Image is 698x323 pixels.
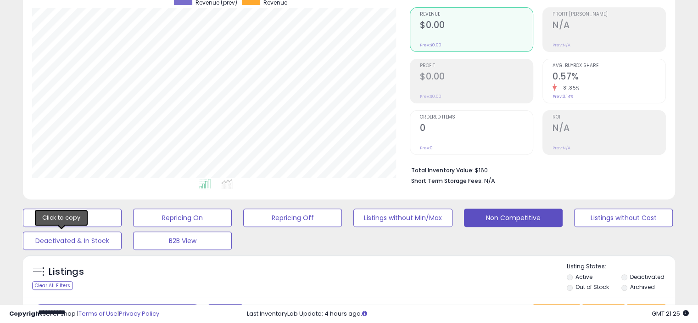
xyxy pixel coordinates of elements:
div: seller snap | | [9,310,159,318]
small: Prev: $0.00 [420,94,441,99]
button: Deactivated & In Stock [23,232,122,250]
h2: $0.00 [420,20,533,32]
label: Deactivated [630,273,664,281]
button: Default [23,209,122,227]
small: Prev: 0 [420,145,433,151]
label: Out of Stock [575,283,609,291]
label: Active [575,273,592,281]
small: Prev: N/A [553,42,570,48]
b: Total Inventory Value: [411,166,474,174]
li: $160 [411,164,659,175]
span: Ordered Items [420,115,533,120]
span: ROI [553,115,665,120]
span: 2025-09-12 21:25 GMT [652,309,689,318]
strong: Copyright [9,309,43,318]
button: Listings without Min/Max [353,209,452,227]
h2: 0 [420,123,533,135]
button: Non Competitive [464,209,563,227]
span: N/A [484,176,495,185]
small: Prev: $0.00 [420,42,441,48]
h2: 0.57% [553,71,665,84]
button: Columns [582,304,625,320]
p: Listing States: [567,262,675,271]
button: Listings without Cost [574,209,673,227]
span: Avg. Buybox Share [553,63,665,68]
label: Archived [630,283,654,291]
span: Profit [PERSON_NAME] [553,12,665,17]
h2: N/A [553,123,665,135]
h2: $0.00 [420,71,533,84]
small: -81.85% [557,85,580,91]
div: Clear All Filters [32,281,73,290]
div: Last InventoryLab Update: 4 hours ago. [247,310,689,318]
b: Short Term Storage Fees: [411,177,483,185]
button: Actions [626,304,666,320]
small: Prev: N/A [553,145,570,151]
h2: N/A [553,20,665,32]
button: Repricing Off [243,209,342,227]
button: Repricing On [133,209,232,227]
small: Prev: 3.14% [553,94,573,99]
button: Save View [533,304,581,320]
h5: Listings [49,266,84,278]
span: Profit [420,63,533,68]
button: Filters [207,304,243,320]
button: B2B View [133,232,232,250]
span: Revenue [420,12,533,17]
